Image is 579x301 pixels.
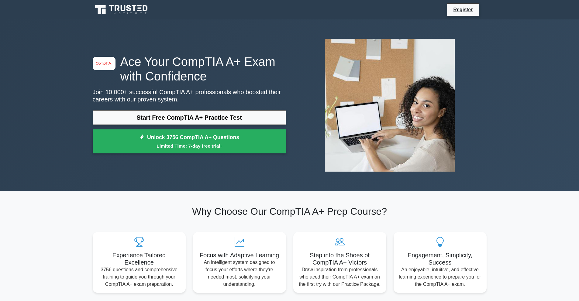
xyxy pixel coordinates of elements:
h1: Ace Your CompTIA A+ Exam with Confidence [93,54,286,84]
a: Unlock 3756 CompTIA A+ QuestionsLimited Time: 7-day free trial! [93,129,286,154]
h5: Focus with Adaptive Learning [198,251,281,259]
p: An enjoyable, intuitive, and effective learning experience to prepare you for the CompTIA A+ exam. [398,266,482,288]
a: Register [450,6,476,13]
p: 3756 questions and comprehensive training to guide you through your CompTIA A+ exam preparation. [98,266,181,288]
h5: Step into the Shoes of CompTIA A+ Victors [298,251,381,266]
small: Limited Time: 7-day free trial! [100,142,278,149]
h2: Why Choose Our CompTIA A+ Prep Course? [93,206,487,217]
h5: Engagement, Simplicity, Success [398,251,482,266]
a: Start Free CompTIA A+ Practice Test [93,110,286,125]
p: Draw inspiration from professionals who aced their CompTIA A+ exam on the first try with our Prac... [298,266,381,288]
h5: Experience Tailored Excellence [98,251,181,266]
p: Join 10,000+ successful CompTIA A+ professionals who boosted their careers with our proven system. [93,88,286,103]
p: An intelligent system designed to focus your efforts where they're needed most, solidifying your ... [198,259,281,288]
